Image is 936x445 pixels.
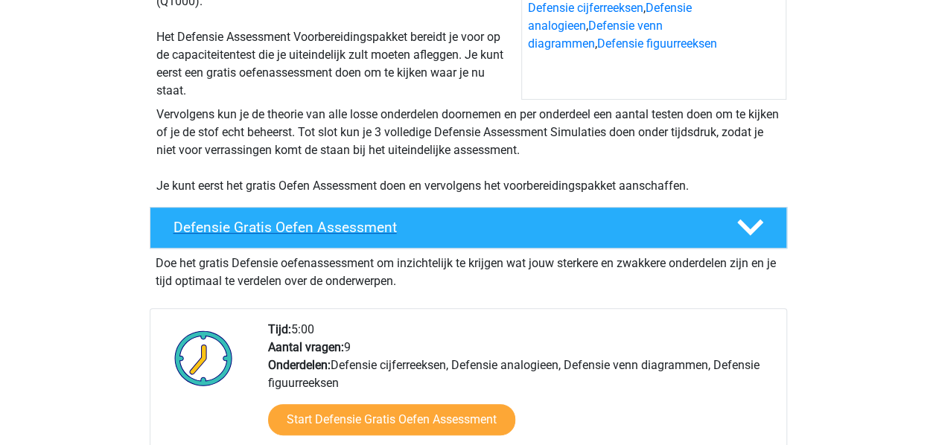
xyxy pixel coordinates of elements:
h4: Defensie Gratis Oefen Assessment [173,219,713,236]
a: Defensie cijferreeksen [528,1,643,15]
div: Vervolgens kun je de theorie van alle losse onderdelen doornemen en per onderdeel een aantal test... [150,106,786,195]
a: Defensie Gratis Oefen Assessment [144,207,793,249]
b: Tijd: [268,322,291,336]
img: Klok [166,321,241,395]
a: Defensie analogieen [528,1,692,33]
a: Defensie venn diagrammen [528,19,663,51]
a: Defensie figuurreeksen [597,36,717,51]
div: Doe het gratis Defensie oefenassessment om inzichtelijk te krijgen wat jouw sterkere en zwakkere ... [150,249,787,290]
a: Start Defensie Gratis Oefen Assessment [268,404,515,435]
b: Onderdelen: [268,358,331,372]
b: Aantal vragen: [268,340,344,354]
